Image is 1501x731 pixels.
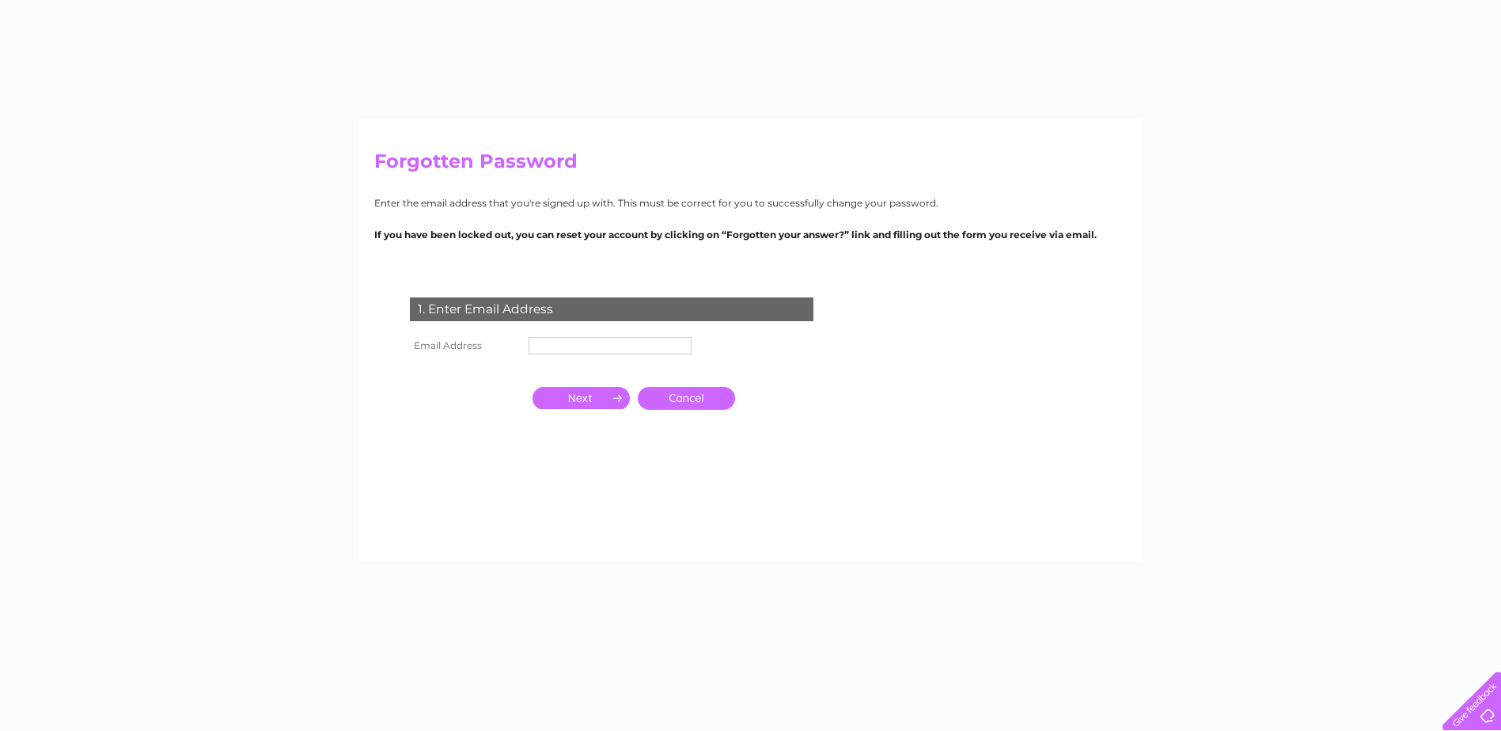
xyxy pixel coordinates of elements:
[638,387,735,410] a: Cancel
[374,195,1128,210] p: Enter the email address that you're signed up with. This must be correct for you to successfully ...
[406,333,525,358] th: Email Address
[374,227,1128,242] p: If you have been locked out, you can reset your account by clicking on “Forgotten your answer?” l...
[410,297,813,321] div: 1. Enter Email Address
[374,150,1128,180] h2: Forgotten Password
